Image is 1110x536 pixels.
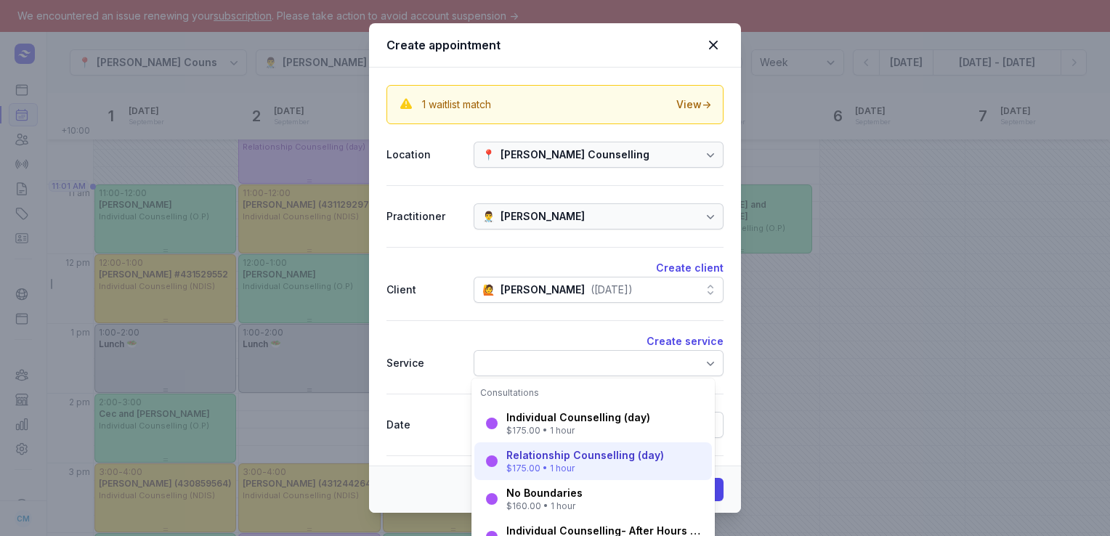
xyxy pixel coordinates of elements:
div: Location [386,146,462,163]
div: Client [386,281,462,299]
div: Practitioner [386,208,462,225]
div: $175.00 • 1 hour [506,463,664,474]
div: 📍 [482,146,495,163]
button: Create client [656,259,724,277]
div: Create appointment [386,36,703,54]
div: [PERSON_NAME] [501,208,585,225]
div: Date [386,416,462,434]
div: $160.00 • 1 hour [506,500,583,512]
button: Create service [647,333,724,350]
div: No Boundaries [506,486,583,500]
div: $175.00 • 1 hour [506,425,650,436]
span: → [702,98,711,110]
div: Consultations [480,387,706,399]
div: View [676,97,711,112]
div: [PERSON_NAME] Counselling [501,146,649,163]
div: Individual Counselling (day) [506,410,650,425]
div: Relationship Counselling (day) [506,448,664,463]
div: 👨‍⚕️ [482,208,495,225]
div: 1 waitlist match [422,97,491,112]
div: Service [386,354,462,372]
div: 🙋️ [482,281,495,299]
